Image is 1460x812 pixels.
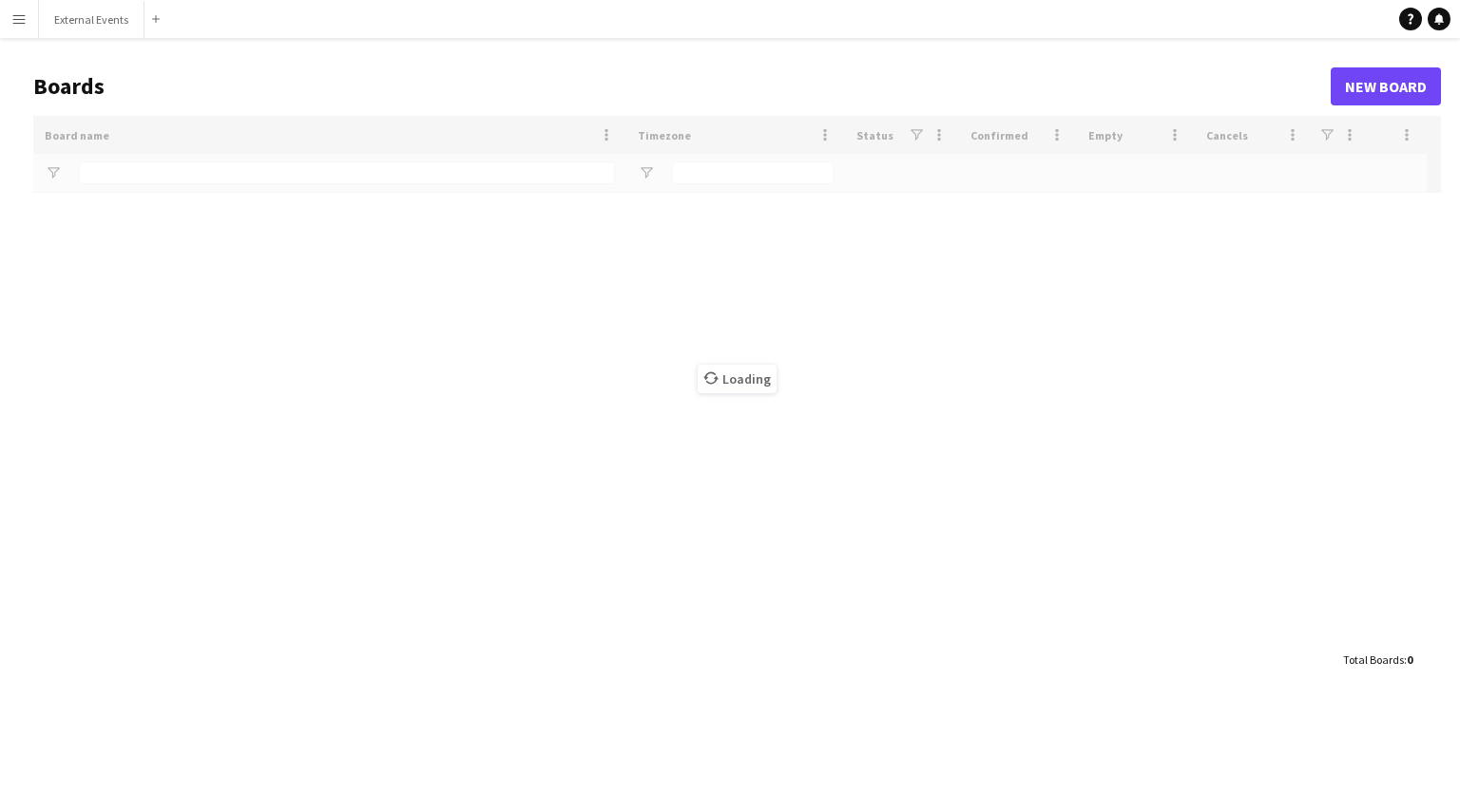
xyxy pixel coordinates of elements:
[33,72,1331,101] h1: Boards
[1343,652,1404,667] span: Total Boards
[1343,641,1412,678] div: :
[39,1,144,38] button: External Events
[1407,652,1412,667] span: 0
[698,365,777,393] span: Loading
[1331,67,1441,105] a: New Board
